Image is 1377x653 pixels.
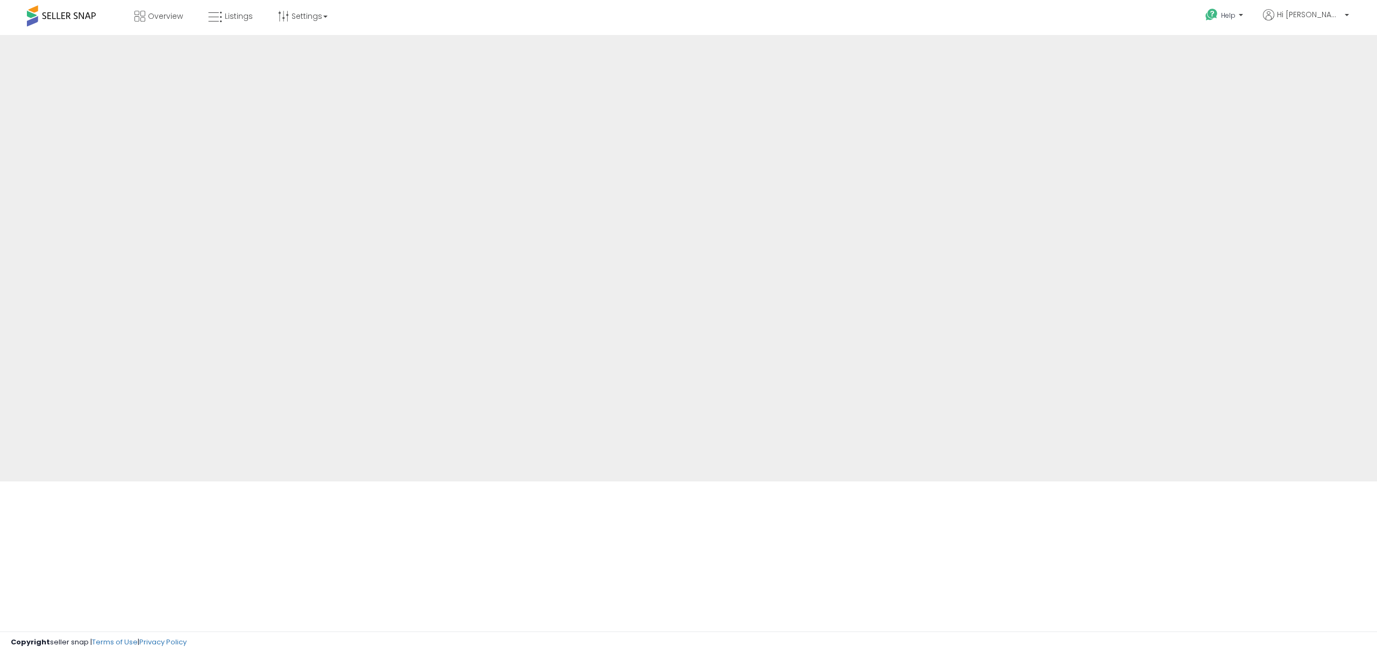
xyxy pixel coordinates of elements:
[1263,9,1349,33] a: Hi [PERSON_NAME]
[1205,8,1218,22] i: Get Help
[1221,11,1236,20] span: Help
[1277,9,1341,20] span: Hi [PERSON_NAME]
[148,11,183,22] span: Overview
[225,11,253,22] span: Listings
